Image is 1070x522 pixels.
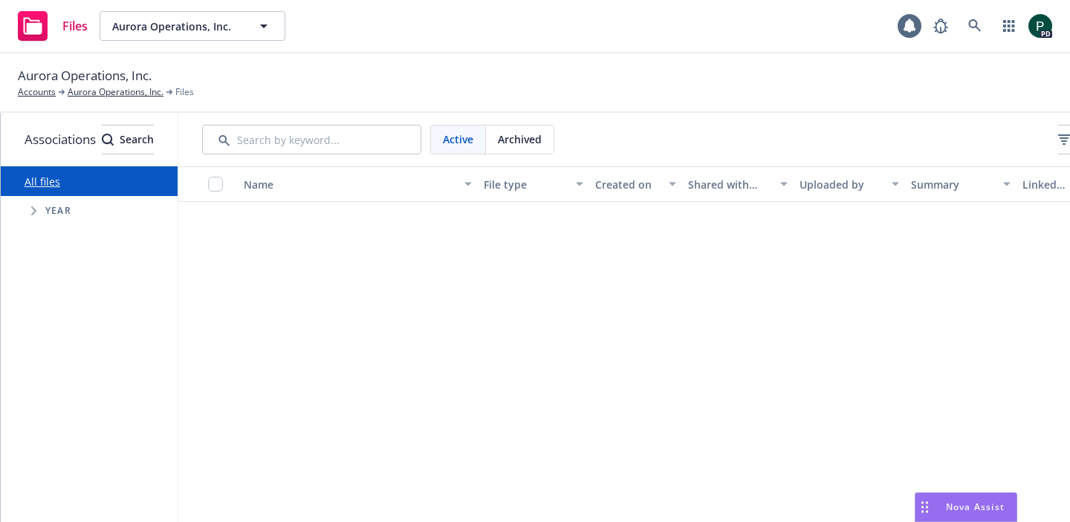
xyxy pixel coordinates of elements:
img: photo [1028,14,1052,38]
div: Uploaded by [800,177,883,192]
div: Shared with client [688,177,771,192]
a: Switch app [994,11,1024,41]
span: Aurora Operations, Inc. [18,66,152,85]
a: All files [25,174,60,189]
span: Files [175,85,194,99]
svg: Search [102,134,114,146]
button: Created on [589,166,682,202]
div: Drag to move [915,493,934,521]
span: Year [45,206,71,215]
a: Search [960,11,990,41]
input: Select all [208,177,223,192]
div: Search [102,125,154,154]
div: File type [484,177,567,192]
button: Shared with client [682,166,794,202]
span: Associations [25,130,96,149]
button: Summary [905,166,1016,202]
div: Summary [911,177,994,192]
span: Aurora Operations, Inc. [112,19,241,34]
button: Name [238,166,478,202]
span: Files [62,20,88,32]
button: SearchSearch [102,125,154,154]
a: Report a Bug [926,11,956,41]
button: Nova Assist [915,492,1017,522]
button: Aurora Operations, Inc. [100,11,285,41]
a: Aurora Operations, Inc. [68,85,163,99]
a: Accounts [18,85,56,99]
div: Created on [595,177,660,192]
span: Archived [498,131,542,147]
button: Uploaded by [794,166,905,202]
input: Search by keyword... [202,125,421,154]
span: Nova Assist [946,500,1005,513]
button: File type [478,166,589,202]
div: Tree Example [1,196,178,226]
div: Name [244,177,455,192]
a: Files [12,5,94,47]
span: Active [443,131,473,147]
